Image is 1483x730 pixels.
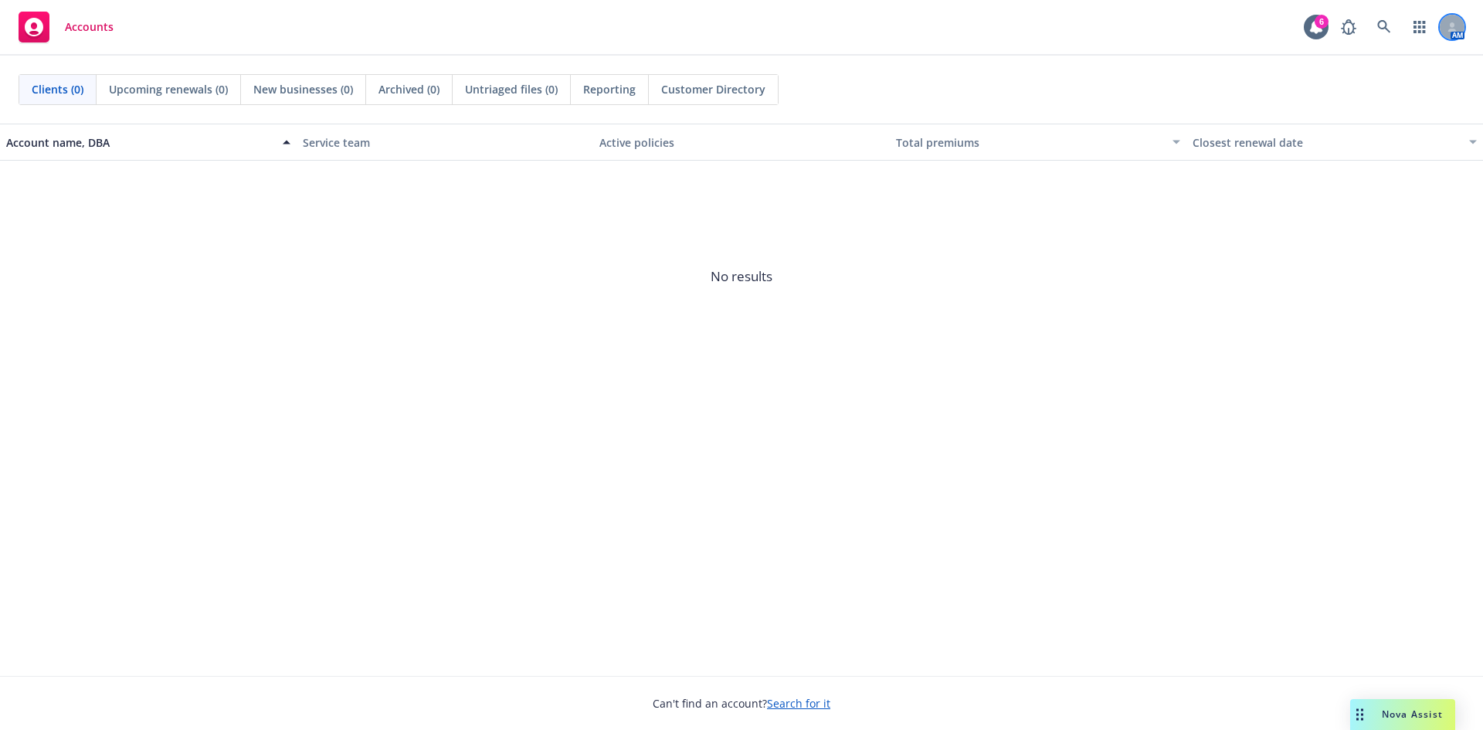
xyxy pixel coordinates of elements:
[599,134,884,151] div: Active policies
[297,124,593,161] button: Service team
[1193,134,1460,151] div: Closest renewal date
[653,695,830,711] span: Can't find an account?
[303,134,587,151] div: Service team
[6,134,273,151] div: Account name, DBA
[378,81,439,97] span: Archived (0)
[1382,708,1443,721] span: Nova Assist
[896,134,1163,151] div: Total premiums
[767,696,830,711] a: Search for it
[32,81,83,97] span: Clients (0)
[65,21,114,33] span: Accounts
[1186,124,1483,161] button: Closest renewal date
[890,124,1186,161] button: Total premiums
[661,81,765,97] span: Customer Directory
[1369,12,1400,42] a: Search
[465,81,558,97] span: Untriaged files (0)
[1333,12,1364,42] a: Report a Bug
[1315,15,1329,29] div: 6
[253,81,353,97] span: New businesses (0)
[593,124,890,161] button: Active policies
[583,81,636,97] span: Reporting
[1350,699,1369,730] div: Drag to move
[12,5,120,49] a: Accounts
[1350,699,1455,730] button: Nova Assist
[1404,12,1435,42] a: Switch app
[109,81,228,97] span: Upcoming renewals (0)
